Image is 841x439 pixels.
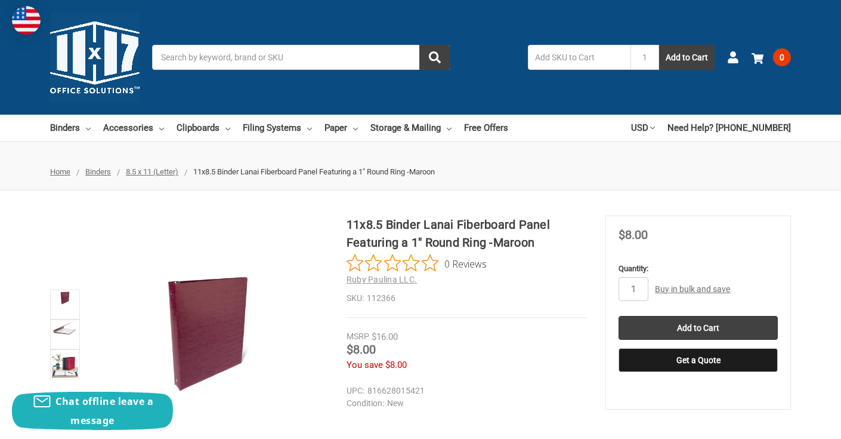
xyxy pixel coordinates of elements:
div: MSRP [347,330,369,343]
a: Binders [50,115,91,141]
button: Rated 0 out of 5 stars from 0 reviews. Jump to reviews. [347,254,487,272]
a: Binders [85,167,111,176]
img: 11x8.5 Binder Lanai Fiberboard Panel Featuring a 1" Round Ring -Maroon [89,275,327,394]
span: $16.00 [372,331,398,342]
span: You save [347,360,383,370]
a: Free Offers [464,115,508,141]
dt: SKU: [347,292,364,305]
a: Ruby Paulina LLC. [347,275,417,284]
img: duty and tax information for United States [12,6,41,35]
a: Clipboards [177,115,230,141]
img: 11x8.5 Binder Lanai Fiberboard Panel Featuring a 1" Round Ring -Maroon [52,321,78,334]
span: $8.00 [619,228,648,242]
dd: 112366 [347,292,586,305]
a: Filing Systems [243,115,312,141]
span: $8.00 [385,360,407,370]
span: 11x8.5 Binder Lanai Fiberboard Panel Featuring a 1" Round Ring -Maroon [193,167,435,176]
label: Quantity: [619,263,778,275]
a: 0 [752,42,791,73]
a: 8.5 x 11 (Letter) [126,167,178,176]
input: Add SKU to Cart [528,45,630,70]
button: Add to Cart [659,45,715,70]
a: Home [50,167,70,176]
dt: UPC: [347,385,364,397]
img: Lanai Binder (112366) [52,351,78,377]
a: Buy in bulk and save [655,284,730,294]
span: 0 [773,48,791,66]
input: Add to Cart [619,316,778,340]
img: 11x8.5 Binder Lanai Fiberboard Panel Featuring a 1" Round Ring -Maroon [52,291,78,305]
button: Chat offline leave a message [12,392,173,430]
span: $8.00 [347,342,376,357]
a: USD [631,115,655,141]
span: 0 Reviews [444,254,487,272]
button: Get a Quote [619,348,778,372]
dd: New [347,397,581,410]
dd: 816628015421 [347,385,581,397]
a: Storage & Mailing [370,115,452,141]
h1: 11x8.5 Binder Lanai Fiberboard Panel Featuring a 1" Round Ring -Maroon [347,216,586,251]
span: Chat offline leave a message [55,395,153,427]
a: Paper [324,115,358,141]
img: 11x17.com [50,13,140,102]
input: Search by keyword, brand or SKU [152,45,450,70]
a: Need Help? [PHONE_NUMBER] [667,115,791,141]
a: Accessories [103,115,164,141]
dt: Condition: [347,397,384,410]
